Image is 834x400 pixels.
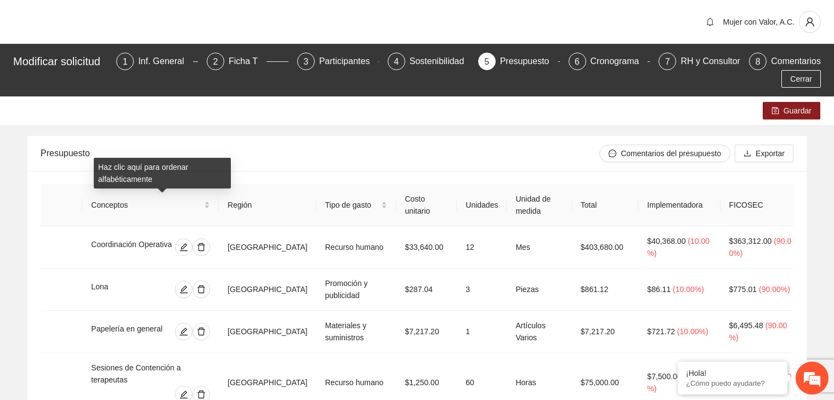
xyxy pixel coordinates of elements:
[572,184,639,226] th: Total
[457,268,507,311] td: 3
[138,53,193,70] div: Inf. General
[609,150,616,158] span: message
[647,237,685,245] span: $40,368.00
[175,281,192,298] button: edit
[735,145,793,162] button: downloadExportar
[396,226,457,268] td: $33,640.00
[500,53,558,70] div: Presupuesto
[686,369,779,378] div: ¡Hola!
[771,107,779,116] span: save
[219,226,316,268] td: [GEOGRAPHIC_DATA]
[91,323,168,340] div: Papelería en general
[771,53,821,70] div: Comentarios
[507,268,571,311] td: Piezas
[591,53,648,70] div: Cronograma
[410,53,473,70] div: Sostenibilidad
[394,57,399,66] span: 4
[396,184,457,226] th: Costo unitario
[396,268,457,311] td: $287.04
[319,53,379,70] div: Participantes
[638,184,720,226] th: Implementadora
[759,285,790,294] span: ( 90.00% )
[94,158,231,188] div: Haz clic aquí para ordenar alfabéticamente
[756,57,761,66] span: 8
[784,105,812,117] span: Guardar
[91,238,173,256] div: Coordinación Operativa
[729,285,757,294] span: $775.01
[175,323,192,340] button: edit
[396,311,457,353] td: $7,217.20
[192,323,210,340] button: delete
[686,379,779,387] p: ¿Cómo puedo ayudarte?
[507,184,571,226] th: Unidad de medida
[213,57,218,66] span: 2
[388,53,469,70] div: 4Sostenibilidad
[193,390,209,399] span: delete
[193,327,209,336] span: delete
[647,327,675,336] span: $721.72
[790,73,812,85] span: Cerrar
[91,199,202,211] span: Conceptos
[659,53,740,70] div: 7RH y Consultores
[799,11,821,33] button: user
[123,57,128,66] span: 1
[316,226,396,268] td: Recurso humano
[701,13,719,31] button: bell
[13,53,110,70] div: Modificar solicitud
[207,53,288,70] div: 2Ficha T
[673,285,704,294] span: ( 10.00% )
[229,53,266,70] div: Ficha T
[572,226,639,268] td: $403,680.00
[763,102,820,119] button: saveGuardar
[457,226,507,268] td: 12
[720,184,802,226] th: FICOSEC
[799,17,820,27] span: user
[91,362,210,386] div: Sesiones de Contención a terapeutas
[680,53,758,70] div: RH y Consultores
[599,145,730,162] button: messageComentarios del presupuesto
[316,311,396,353] td: Materiales y suministros
[781,70,821,88] button: Cerrar
[175,327,192,336] span: edit
[665,57,670,66] span: 7
[316,184,396,226] th: Tipo de gasto
[175,285,192,294] span: edit
[325,199,379,211] span: Tipo de gasto
[478,53,560,70] div: 5Presupuesto
[316,268,396,311] td: Promoción y publicidad
[192,281,210,298] button: delete
[41,138,599,169] div: Presupuesto
[484,57,489,66] span: 5
[744,150,751,158] span: download
[677,327,708,336] span: ( 10.00% )
[756,147,785,159] span: Exportar
[621,147,721,159] span: Comentarios del presupuesto
[219,268,316,311] td: [GEOGRAPHIC_DATA]
[175,390,192,399] span: edit
[647,285,671,294] span: $86.11
[569,53,650,70] div: 6Cronograma
[219,184,316,226] th: Región
[729,237,772,245] span: $363,312.00
[193,243,209,252] span: delete
[116,53,198,70] div: 1Inf. General
[723,18,795,26] span: Mujer con Valor, A.C.
[647,372,681,381] span: $7,500.00
[82,184,219,226] th: Conceptos
[175,243,192,252] span: edit
[507,311,571,353] td: Artículos Varios
[193,285,209,294] span: delete
[749,53,821,70] div: 8Comentarios
[175,238,192,256] button: edit
[303,57,308,66] span: 3
[457,311,507,353] td: 1
[702,18,718,26] span: bell
[192,238,210,256] button: delete
[219,311,316,353] td: [GEOGRAPHIC_DATA]
[457,184,507,226] th: Unidades
[91,281,141,298] div: Lona
[729,321,763,330] span: $6,495.48
[575,57,580,66] span: 6
[507,226,571,268] td: Mes
[572,311,639,353] td: $7,217.20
